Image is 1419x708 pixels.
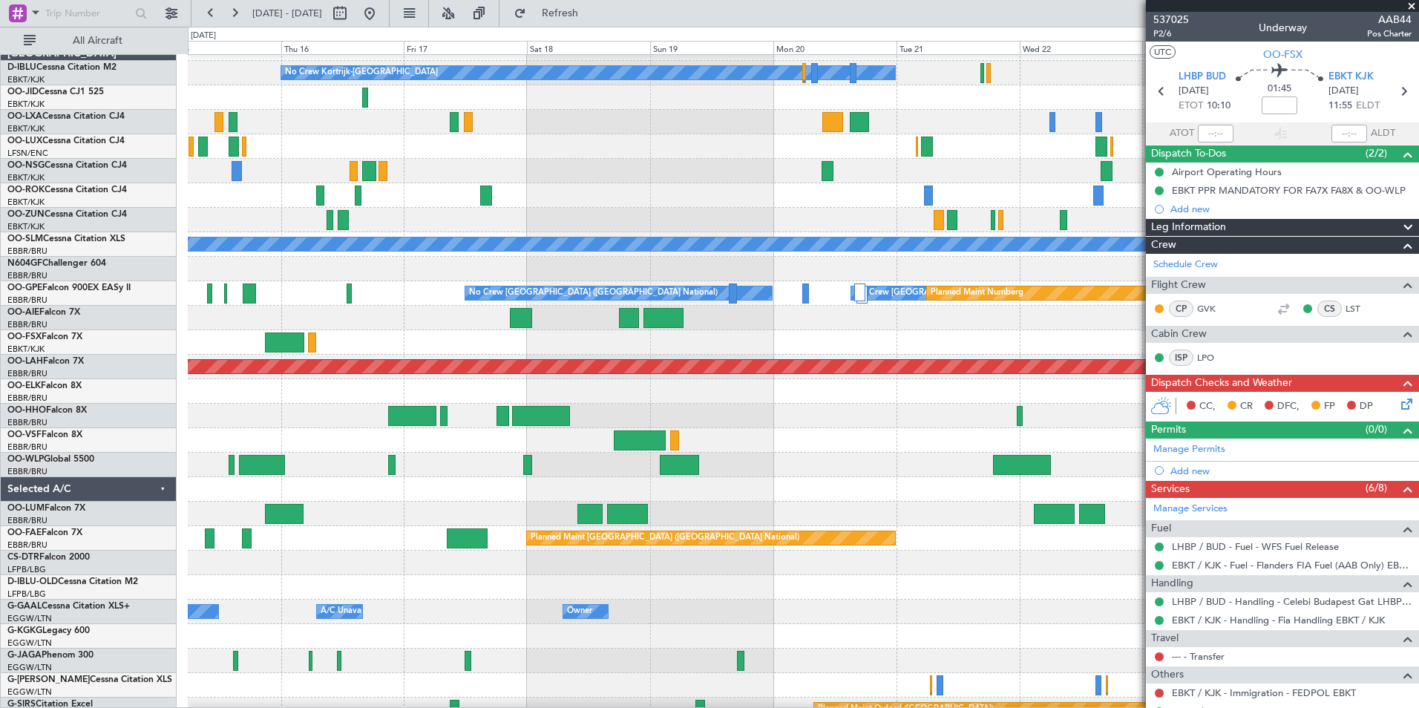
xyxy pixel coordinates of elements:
span: Crew [1151,237,1176,254]
span: D-IBLU [7,63,36,72]
div: Wed 15 [158,41,281,54]
span: D-IBLU-OLD [7,577,58,586]
a: OO-LUMFalcon 7X [7,504,85,513]
a: OO-GPEFalcon 900EX EASy II [7,283,131,292]
span: P2/6 [1153,27,1189,40]
div: Tue 21 [897,41,1020,54]
span: OO-ELK [7,381,41,390]
div: Sat 18 [527,41,650,54]
a: EBKT/KJK [7,99,45,110]
a: EBBR/BRU [7,417,47,428]
span: Fuel [1151,520,1171,537]
div: EBKT PPR MANDATORY FOR FA7X FA8X & OO-WLP [1172,184,1406,197]
input: Trip Number [45,2,131,24]
span: OO-FSX [1263,47,1302,62]
a: OO-SLMCessna Citation XLS [7,235,125,243]
a: EBKT / KJK - Fuel - Flanders FIA Fuel (AAB Only) EBKT / KJK [1172,559,1412,571]
span: DFC, [1277,399,1300,414]
button: Refresh [507,1,596,25]
a: D-IBLU-OLDCessna Citation M2 [7,577,138,586]
div: Mon 20 [773,41,897,54]
span: OO-VSF [7,430,42,439]
span: OO-HHO [7,406,46,415]
div: Airport Operating Hours [1172,165,1282,178]
a: LHBP / BUD - Handling - Celebi Budapest Gat LHBP / BUD [1172,595,1412,608]
a: LFSN/ENC [7,148,48,159]
a: OO-LUXCessna Citation CJ4 [7,137,125,145]
span: Handling [1151,575,1193,592]
div: Wed 22 [1020,41,1143,54]
span: CR [1240,399,1253,414]
div: ISP [1169,350,1193,366]
a: --- - Transfer [1172,650,1225,663]
div: Planned Maint Nurnberg [931,282,1023,304]
a: LST [1346,302,1379,315]
a: G-KGKGLegacy 600 [7,626,90,635]
span: Pos Charter [1367,27,1412,40]
a: EBKT/KJK [7,221,45,232]
a: Schedule Crew [1153,258,1218,272]
a: CS-DTRFalcon 2000 [7,553,90,562]
span: Services [1151,481,1190,498]
a: LFPB/LBG [7,589,46,600]
a: LPO [1197,351,1230,364]
span: Permits [1151,422,1186,439]
span: (0/0) [1366,422,1387,437]
a: OO-NSGCessna Citation CJ4 [7,161,127,170]
span: 537025 [1153,12,1189,27]
a: G-[PERSON_NAME]Cessna Citation XLS [7,675,172,684]
a: EBBR/BRU [7,319,47,330]
span: G-JAGA [7,651,42,660]
a: OO-LXACessna Citation CJ4 [7,112,125,121]
span: LHBP BUD [1179,70,1226,85]
a: EBBR/BRU [7,466,47,477]
div: Thu 16 [281,41,404,54]
span: Others [1151,666,1184,684]
input: --:-- [1198,125,1233,142]
div: Fri 17 [404,41,527,54]
a: LHBP / BUD - Fuel - WFS Fuel Release [1172,540,1339,553]
a: EBBR/BRU [7,295,47,306]
a: N604GFChallenger 604 [7,259,106,268]
a: G-GAALCessna Citation XLS+ [7,602,130,611]
span: OO-NSG [7,161,45,170]
div: A/C Unavailable [321,600,382,623]
span: Flight Crew [1151,277,1206,294]
a: EGGW/LTN [7,637,52,649]
span: 01:45 [1268,82,1291,96]
a: EBBR/BRU [7,442,47,453]
span: All Aircraft [39,36,157,46]
a: OO-WLPGlobal 5500 [7,455,94,464]
span: OO-JID [7,88,39,96]
span: DP [1360,399,1373,414]
span: OO-LUX [7,137,42,145]
span: 10:10 [1207,99,1230,114]
a: EBBR/BRU [7,368,47,379]
div: Add new [1170,203,1412,215]
a: EGGW/LTN [7,662,52,673]
div: No Crew [GEOGRAPHIC_DATA] ([GEOGRAPHIC_DATA] National) [469,282,718,304]
a: EBBR/BRU [7,246,47,257]
a: OO-ELKFalcon 8X [7,381,82,390]
span: OO-GPE [7,283,42,292]
span: OO-LUM [7,504,45,513]
span: [DATE] - [DATE] [252,7,322,20]
div: Owner [567,600,592,623]
a: EGGW/LTN [7,613,52,624]
a: EBKT / KJK - Immigration - FEDPOL EBKT [1172,686,1356,699]
a: EBBR/BRU [7,515,47,526]
div: Planned Maint [GEOGRAPHIC_DATA] ([GEOGRAPHIC_DATA] National) [531,527,799,549]
span: OO-AIE [7,308,39,317]
a: EBKT/KJK [7,344,45,355]
div: Thu 23 [1142,41,1265,54]
span: G-KGKG [7,626,42,635]
span: (6/8) [1366,480,1387,496]
a: EGGW/LTN [7,686,52,698]
a: OO-JIDCessna CJ1 525 [7,88,104,96]
span: CC, [1199,399,1216,414]
a: G-JAGAPhenom 300 [7,651,94,660]
span: Dispatch To-Dos [1151,145,1226,163]
span: ATOT [1170,126,1194,141]
span: Dispatch Checks and Weather [1151,375,1292,392]
a: OO-LAHFalcon 7X [7,357,84,366]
